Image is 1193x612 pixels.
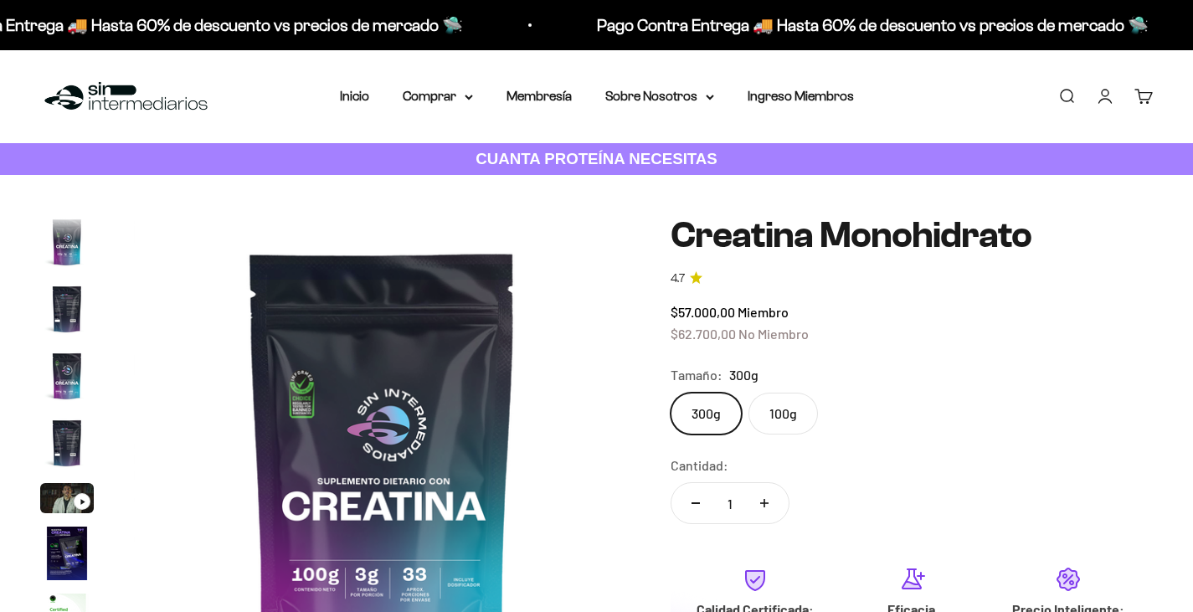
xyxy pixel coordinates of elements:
[40,282,94,341] button: Ir al artículo 2
[40,416,94,475] button: Ir al artículo 4
[507,89,572,103] a: Membresía
[748,89,854,103] a: Ingreso Miembros
[671,364,722,386] legend: Tamaño:
[740,483,789,523] button: Aumentar cantidad
[40,349,94,408] button: Ir al artículo 3
[671,215,1153,255] h1: Creatina Monohidrato
[738,326,809,342] span: No Miembro
[403,85,473,107] summary: Comprar
[40,527,94,580] img: Creatina Monohidrato
[671,270,1153,288] a: 4.74.7 de 5.0 estrellas
[40,416,94,470] img: Creatina Monohidrato
[40,215,94,269] img: Creatina Monohidrato
[729,364,758,386] span: 300g
[40,349,94,403] img: Creatina Monohidrato
[40,527,94,585] button: Ir al artículo 6
[40,282,94,336] img: Creatina Monohidrato
[40,483,94,518] button: Ir al artículo 5
[465,12,1016,39] p: Pago Contra Entrega 🚚 Hasta 60% de descuento vs precios de mercado 🛸
[476,150,717,167] strong: CUANTA PROTEÍNA NECESITAS
[671,304,735,320] span: $57.000,00
[671,326,736,342] span: $62.700,00
[671,270,685,288] span: 4.7
[671,483,720,523] button: Reducir cantidad
[605,85,714,107] summary: Sobre Nosotros
[40,215,94,274] button: Ir al artículo 1
[738,304,789,320] span: Miembro
[671,455,728,476] label: Cantidad:
[340,89,369,103] a: Inicio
